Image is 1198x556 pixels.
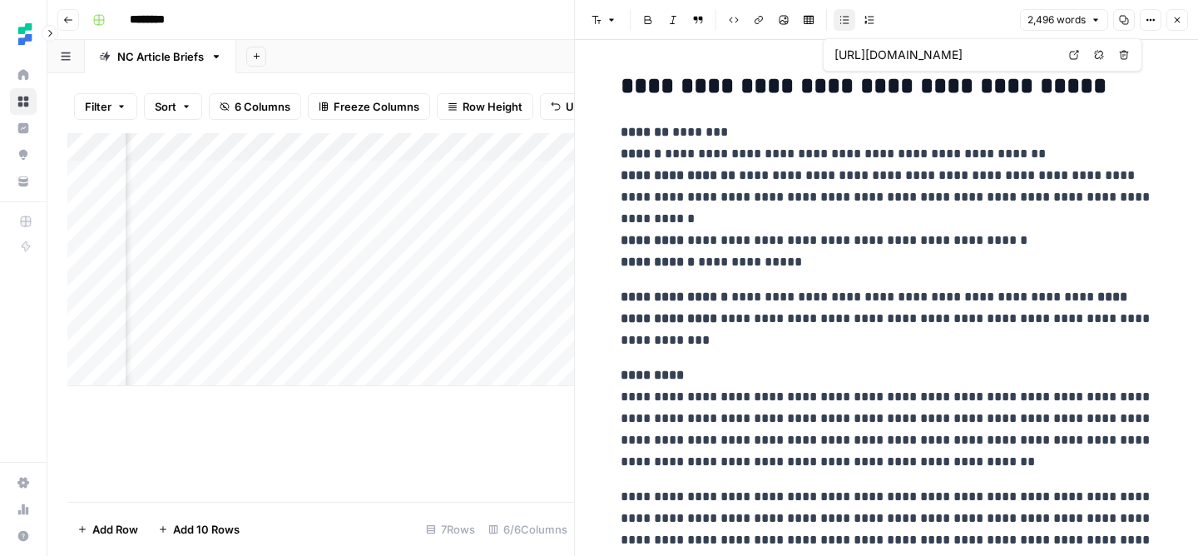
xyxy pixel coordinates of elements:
span: Filter [85,98,111,115]
span: Undo [566,98,594,115]
div: 6/6 Columns [482,516,574,543]
span: 6 Columns [235,98,290,115]
button: 2,496 words [1020,9,1108,31]
a: Home [10,62,37,88]
button: Add 10 Rows [148,516,250,543]
a: Insights [10,115,37,141]
div: 7 Rows [419,516,482,543]
button: Row Height [437,93,533,120]
a: Browse [10,88,37,115]
span: Sort [155,98,176,115]
span: 2,496 words [1027,12,1086,27]
button: Sort [144,93,202,120]
button: Freeze Columns [308,93,430,120]
img: Ten Speed Logo [10,19,40,49]
button: Filter [74,93,137,120]
span: Row Height [463,98,522,115]
button: 6 Columns [209,93,301,120]
a: Your Data [10,168,37,195]
a: Usage [10,496,37,523]
button: Undo [540,93,605,120]
span: Add 10 Rows [173,521,240,538]
span: Freeze Columns [334,98,419,115]
div: NC Article Briefs [117,48,204,65]
span: Add Row [92,521,138,538]
a: Settings [10,469,37,496]
button: Workspace: Ten Speed [10,13,37,55]
a: NC Article Briefs [85,40,236,73]
button: Help + Support [10,523,37,549]
button: Add Row [67,516,148,543]
a: Opportunities [10,141,37,168]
